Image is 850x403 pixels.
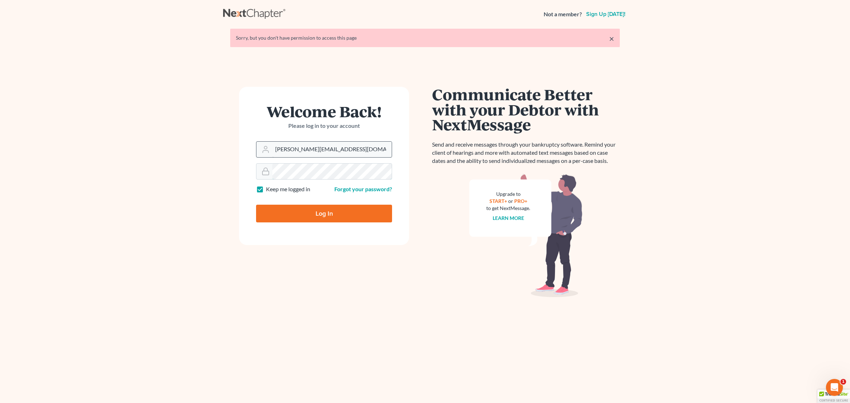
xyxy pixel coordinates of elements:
[486,191,530,198] div: Upgrade to
[514,198,527,204] a: PRO+
[334,186,392,192] a: Forgot your password?
[236,34,614,41] div: Sorry, but you don't have permission to access this page
[256,205,392,222] input: Log In
[256,122,392,130] p: Please log in to your account
[469,174,583,297] img: nextmessage_bg-59042aed3d76b12b5cd301f8e5b87938c9018125f34e5fa2b7a6b67550977c72.svg
[272,142,392,157] input: Email Address
[826,379,843,396] iframe: Intercom live chat
[266,185,310,193] label: Keep me logged in
[544,10,582,18] strong: Not a member?
[493,215,524,221] a: Learn more
[609,34,614,43] a: ×
[486,205,530,212] div: to get NextMessage.
[817,390,850,403] div: TrustedSite Certified
[585,11,627,17] a: Sign up [DATE]!
[489,198,507,204] a: START+
[256,104,392,119] h1: Welcome Back!
[432,87,620,132] h1: Communicate Better with your Debtor with NextMessage
[840,379,846,385] span: 1
[508,198,513,204] span: or
[432,141,620,165] p: Send and receive messages through your bankruptcy software. Remind your client of hearings and mo...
